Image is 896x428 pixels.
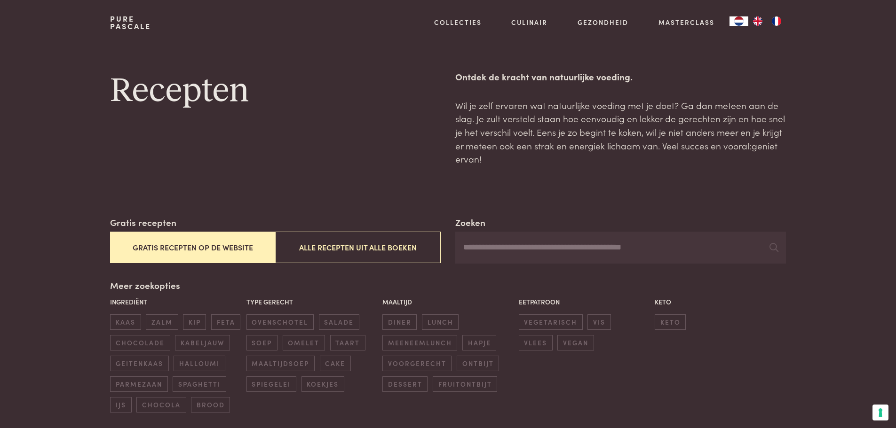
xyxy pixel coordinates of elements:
[433,376,497,392] span: fruitontbijt
[455,99,785,166] p: Wil je zelf ervaren wat natuurlijke voeding met je doet? Ga dan meteen aan de slag. Je zult verst...
[655,314,686,330] span: keto
[110,70,440,112] h1: Recepten
[246,314,314,330] span: ovenschotel
[519,314,583,330] span: vegetarisch
[275,232,440,263] button: Alle recepten uit alle boeken
[457,356,499,371] span: ontbijt
[110,397,131,412] span: ijs
[110,376,167,392] span: parmezaan
[511,17,547,27] a: Culinair
[587,314,611,330] span: vis
[136,397,186,412] span: chocola
[246,297,378,307] p: Type gerecht
[110,335,170,350] span: chocolade
[767,16,786,26] a: FR
[330,335,365,350] span: taart
[174,356,225,371] span: halloumi
[748,16,767,26] a: EN
[110,15,151,30] a: PurePascale
[729,16,748,26] a: NL
[175,335,230,350] span: kabeljauw
[246,376,296,392] span: spiegelei
[382,314,417,330] span: diner
[655,297,786,307] p: Keto
[283,335,325,350] span: omelet
[578,17,628,27] a: Gezondheid
[319,314,359,330] span: salade
[110,232,275,263] button: Gratis recepten op de website
[320,356,351,371] span: cake
[455,216,485,229] label: Zoeken
[748,16,786,26] ul: Language list
[301,376,344,392] span: koekjes
[434,17,482,27] a: Collecties
[382,356,452,371] span: voorgerecht
[462,335,496,350] span: hapje
[658,17,714,27] a: Masterclass
[146,314,178,330] span: zalm
[557,335,594,350] span: vegan
[110,314,141,330] span: kaas
[519,297,650,307] p: Eetpatroon
[246,356,315,371] span: maaltijdsoep
[455,70,633,83] strong: Ontdek de kracht van natuurlijke voeding.
[211,314,240,330] span: feta
[110,216,176,229] label: Gratis recepten
[872,405,888,420] button: Uw voorkeuren voor toestemming voor trackingtechnologieën
[519,335,553,350] span: vlees
[729,16,748,26] div: Language
[382,297,514,307] p: Maaltijd
[110,297,241,307] p: Ingrediënt
[110,356,168,371] span: geitenkaas
[173,376,226,392] span: spaghetti
[382,335,457,350] span: meeneemlunch
[246,335,278,350] span: soep
[183,314,206,330] span: kip
[382,376,428,392] span: dessert
[422,314,459,330] span: lunch
[729,16,786,26] aside: Language selected: Nederlands
[191,397,230,412] span: brood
